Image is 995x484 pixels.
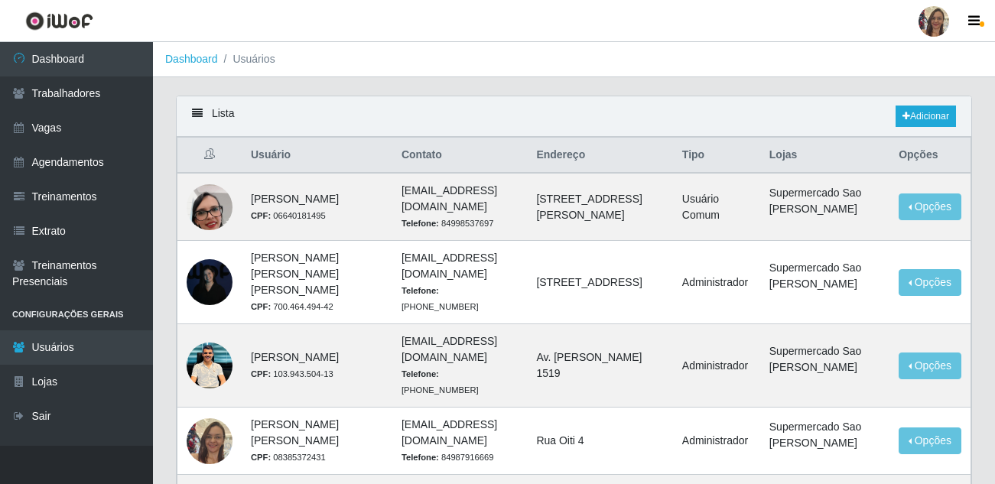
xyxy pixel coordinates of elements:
[153,42,995,77] nav: breadcrumb
[242,138,392,174] th: Usuário
[402,453,439,462] strong: Telefone:
[527,324,672,408] td: Av. [PERSON_NAME] 1519
[251,453,326,462] small: 08385372431
[889,138,971,174] th: Opções
[402,453,493,462] small: 84987916669
[673,324,760,408] td: Administrador
[769,185,880,217] li: Supermercado Sao [PERSON_NAME]
[899,269,961,296] button: Opções
[899,193,961,220] button: Opções
[392,173,527,241] td: [EMAIL_ADDRESS][DOMAIN_NAME]
[392,138,527,174] th: Contato
[251,302,333,311] small: 700.464.494-42
[527,241,672,324] td: [STREET_ADDRESS]
[25,11,93,31] img: CoreUI Logo
[402,219,439,228] strong: Telefone:
[899,352,961,379] button: Opções
[251,211,271,220] strong: CPF:
[177,96,971,137] div: Lista
[402,286,479,311] small: [PHONE_NUMBER]
[242,408,392,475] td: [PERSON_NAME] [PERSON_NAME]
[242,173,392,241] td: [PERSON_NAME]
[673,241,760,324] td: Administrador
[769,343,880,375] li: Supermercado Sao [PERSON_NAME]
[251,369,271,378] strong: CPF:
[527,173,672,241] td: [STREET_ADDRESS][PERSON_NAME]
[392,408,527,475] td: [EMAIL_ADDRESS][DOMAIN_NAME]
[673,408,760,475] td: Administrador
[251,453,271,462] strong: CPF:
[896,106,956,127] a: Adicionar
[402,369,479,395] small: [PHONE_NUMBER]
[218,51,275,67] li: Usuários
[899,427,961,454] button: Opções
[769,260,880,292] li: Supermercado Sao [PERSON_NAME]
[165,53,218,65] a: Dashboard
[251,211,326,220] small: 06640181495
[251,369,333,378] small: 103.943.504-13
[769,419,880,451] li: Supermercado Sao [PERSON_NAME]
[392,324,527,408] td: [EMAIL_ADDRESS][DOMAIN_NAME]
[402,369,439,378] strong: Telefone:
[402,219,493,228] small: 84998537697
[242,241,392,324] td: [PERSON_NAME] [PERSON_NAME] [PERSON_NAME]
[527,408,672,475] td: Rua Oiti 4
[760,138,889,174] th: Lojas
[251,302,271,311] strong: CPF:
[402,286,439,295] strong: Telefone:
[392,241,527,324] td: [EMAIL_ADDRESS][DOMAIN_NAME]
[242,324,392,408] td: [PERSON_NAME]
[673,138,760,174] th: Tipo
[527,138,672,174] th: Endereço
[673,173,760,241] td: Usuário Comum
